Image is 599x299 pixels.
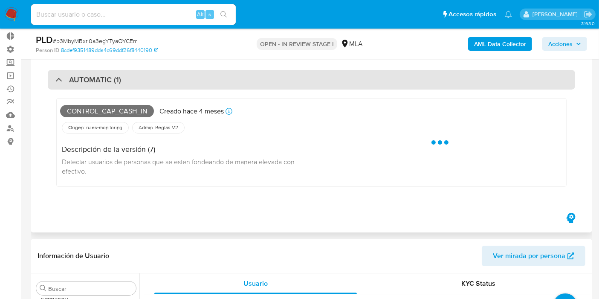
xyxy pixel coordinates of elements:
[36,33,53,46] b: PLD
[341,39,362,49] div: MLA
[208,10,211,18] span: s
[581,20,595,27] span: 3.163.0
[53,37,138,45] span: # p3MbyMBxrl0a3egYTyaOYCEm
[197,10,204,18] span: Alt
[61,46,158,54] a: 8cdef9351489dda4c69ddf26f8440190
[48,70,575,90] div: AUTOMATIC (1)
[243,279,268,288] span: Usuario
[31,9,236,20] input: Buscar usuario o caso...
[257,38,337,50] p: OPEN - IN REVIEW STAGE I
[159,107,224,116] p: Creado hace 4 meses
[48,285,133,293] input: Buscar
[474,37,526,51] b: AML Data Collector
[38,252,109,260] h1: Información de Usuario
[462,279,496,288] span: KYC Status
[584,10,593,19] a: Salir
[62,145,310,154] h4: Descripción de la versión (7)
[62,157,296,176] span: Detectar usuarios de personas que se esten fondeando de manera elevada con efectivo.
[449,10,496,19] span: Accesos rápidos
[215,9,232,20] button: search-icon
[468,37,532,51] button: AML Data Collector
[36,46,59,54] b: Person ID
[548,37,573,51] span: Acciones
[505,11,512,18] a: Notificaciones
[542,37,587,51] button: Acciones
[493,246,565,266] span: Ver mirada por persona
[67,124,123,131] span: Origen: rules-monitoring
[138,124,179,131] span: Admin. Reglas V2
[482,246,585,266] button: Ver mirada por persona
[60,105,154,118] span: Control_cap_cash_in
[69,75,121,84] h3: AUTOMATIC (1)
[40,285,46,292] button: Buscar
[532,10,581,18] p: igor.oliveirabrito@mercadolibre.com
